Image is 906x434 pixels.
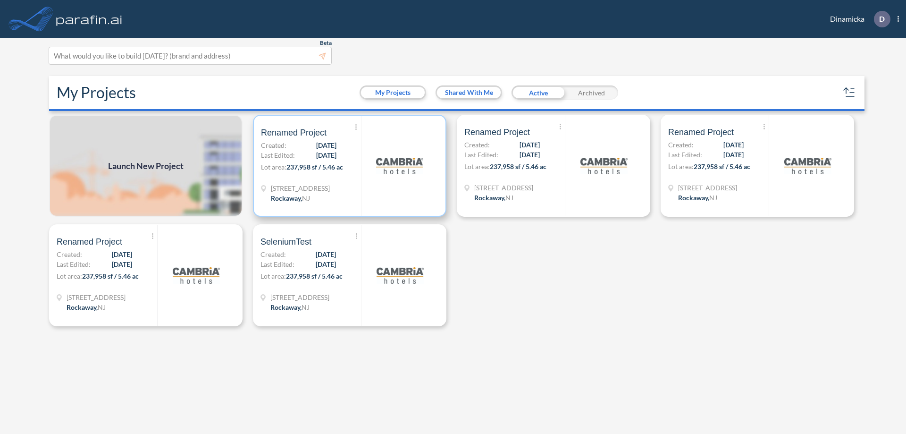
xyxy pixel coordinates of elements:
span: 321 Mt Hope Ave [271,183,330,193]
span: Renamed Project [668,127,734,138]
span: 321 Mt Hope Ave [678,183,737,193]
span: Lot area: [57,272,82,280]
span: [DATE] [316,249,336,259]
span: Created: [260,249,286,259]
span: 321 Mt Hope Ave [67,292,126,302]
span: Lot area: [260,272,286,280]
span: [DATE] [723,140,744,150]
span: [DATE] [316,150,336,160]
span: NJ [505,194,513,202]
span: 321 Mt Hope Ave [270,292,329,302]
div: Rockaway, NJ [678,193,717,203]
img: logo [377,252,424,299]
span: Created: [57,249,82,259]
div: Rockaway, NJ [271,193,310,203]
span: 237,958 sf / 5.46 ac [286,272,343,280]
span: Lot area: [464,162,490,170]
span: Last Edited: [464,150,498,160]
span: Last Edited: [261,150,295,160]
button: sort [842,85,857,100]
img: logo [784,142,831,189]
span: [DATE] [520,140,540,150]
span: 237,958 sf / 5.46 ac [286,163,343,171]
span: Renamed Project [261,127,327,138]
span: Created: [668,140,694,150]
img: logo [376,142,423,189]
span: Beta [320,39,332,47]
div: Rockaway, NJ [474,193,513,203]
span: Renamed Project [464,127,530,138]
span: NJ [302,303,310,311]
button: Shared With Me [437,87,501,98]
span: Last Edited: [668,150,702,160]
span: Renamed Project [57,236,122,247]
span: 237,958 sf / 5.46 ac [490,162,546,170]
span: NJ [709,194,717,202]
span: Created: [464,140,490,150]
span: [DATE] [112,249,132,259]
span: NJ [302,194,310,202]
div: Archived [565,85,618,100]
h2: My Projects [57,84,136,102]
span: 237,958 sf / 5.46 ac [694,162,750,170]
div: Rockaway, NJ [270,302,310,312]
img: logo [54,9,124,28]
div: Dinamicka [816,11,899,27]
span: Launch New Project [108,160,184,172]
span: [DATE] [520,150,540,160]
span: SeleniumTest [260,236,311,247]
div: Active [512,85,565,100]
img: logo [173,252,220,299]
span: Rockaway , [270,303,302,311]
p: D [879,15,885,23]
span: Last Edited: [57,259,91,269]
button: My Projects [361,87,425,98]
span: Last Edited: [260,259,294,269]
span: 321 Mt Hope Ave [474,183,533,193]
div: Rockaway, NJ [67,302,106,312]
span: Rockaway , [67,303,98,311]
img: logo [580,142,628,189]
span: [DATE] [723,150,744,160]
span: NJ [98,303,106,311]
a: Launch New Project [49,115,243,217]
span: [DATE] [112,259,132,269]
span: Lot area: [668,162,694,170]
img: add [49,115,243,217]
span: Rockaway , [271,194,302,202]
span: Rockaway , [474,194,505,202]
span: [DATE] [316,140,336,150]
span: Created: [261,140,286,150]
span: Rockaway , [678,194,709,202]
span: 237,958 sf / 5.46 ac [82,272,139,280]
span: [DATE] [316,259,336,269]
span: Lot area: [261,163,286,171]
